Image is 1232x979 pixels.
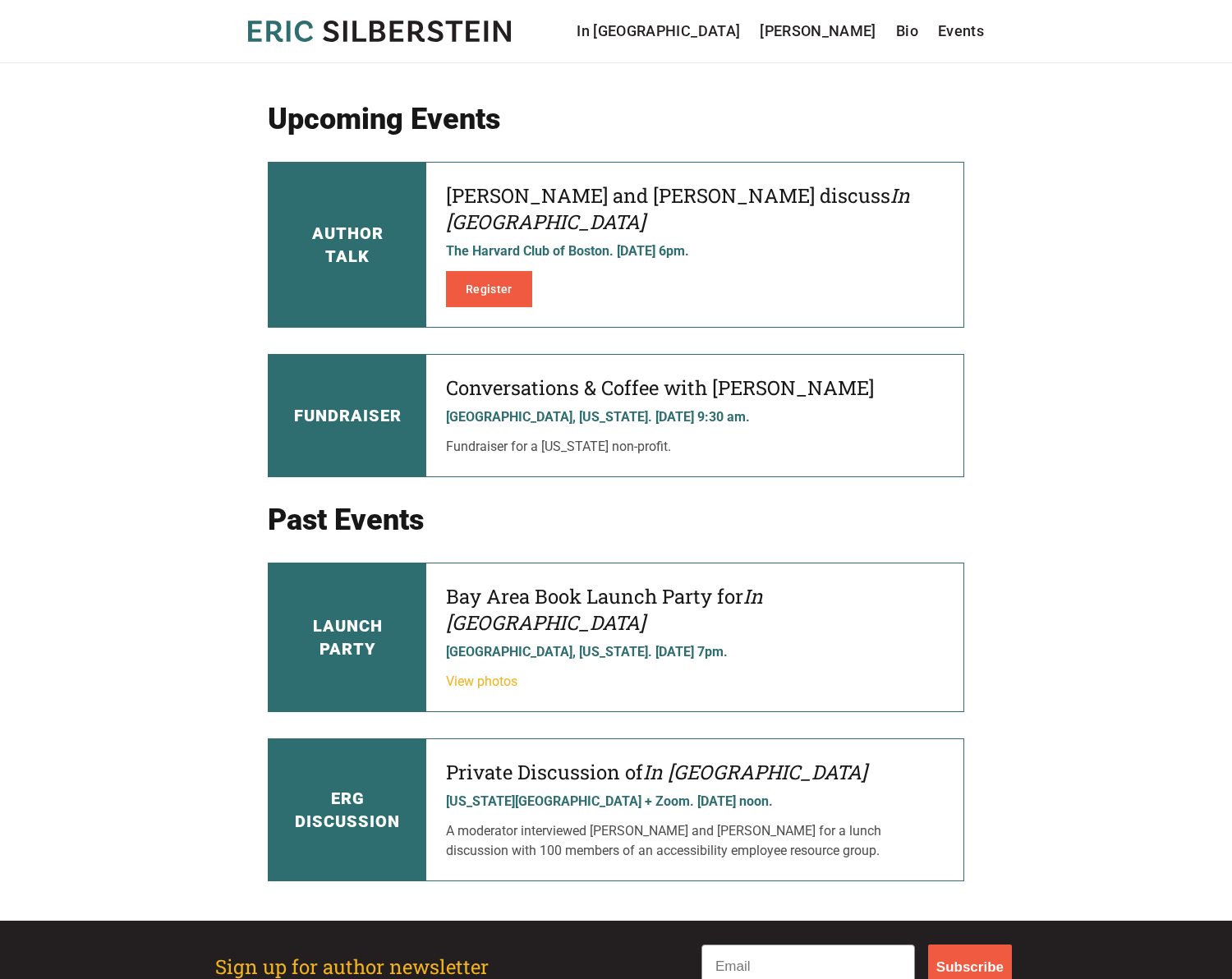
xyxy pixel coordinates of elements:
a: Register [446,271,532,307]
h3: Launch Party [313,614,383,660]
a: [PERSON_NAME] [760,20,876,43]
h3: ERG Discussion [295,787,400,833]
h1: Past Events [268,503,964,536]
p: [GEOGRAPHIC_DATA], [US_STATE]. [DATE] 9:30 am. [446,407,944,427]
h4: [PERSON_NAME] and [PERSON_NAME] discuss [446,182,944,235]
a: Events [938,20,984,43]
h4: Private Discussion of [446,759,944,785]
p: Fundraiser for a [US_STATE] non-profit. [446,437,944,457]
p: [US_STATE][GEOGRAPHIC_DATA] + Zoom. [DATE] noon. [446,792,944,811]
h3: Fundraiser [294,404,402,427]
h4: Bay Area Book Launch Party for [446,583,944,636]
p: A moderator interviewed [PERSON_NAME] and [PERSON_NAME] for a lunch discussion with 100 members o... [446,821,944,861]
p: The Harvard Club of Boston. [DATE] 6pm. [446,241,944,261]
h1: Upcoming Events [268,103,964,136]
h3: Author Talk [312,222,384,268]
a: View photos [446,673,517,689]
em: In [GEOGRAPHIC_DATA] [643,759,867,785]
p: [GEOGRAPHIC_DATA], [US_STATE]. [DATE] 7pm. [446,642,944,662]
em: In [GEOGRAPHIC_DATA] [446,182,910,235]
em: In [GEOGRAPHIC_DATA] [446,583,763,636]
h4: Conversations & Coffee with [PERSON_NAME] [446,375,944,401]
a: Bio [896,20,918,43]
a: In [GEOGRAPHIC_DATA] [577,20,740,43]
